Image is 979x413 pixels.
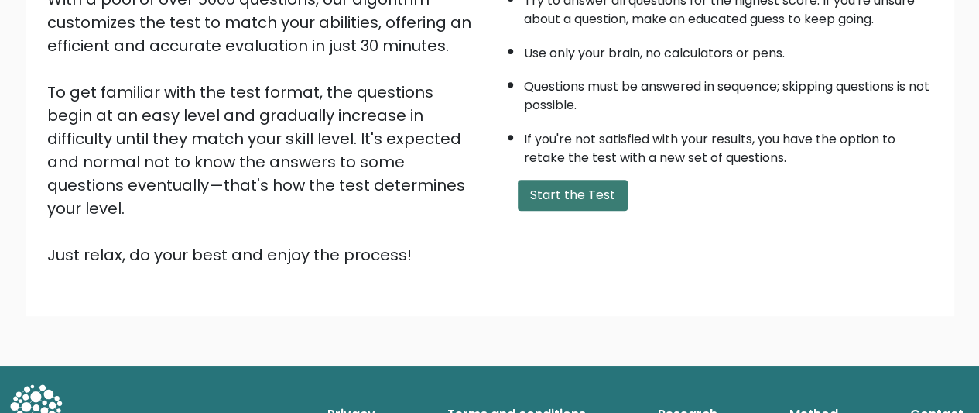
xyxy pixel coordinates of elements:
button: Start the Test [518,180,628,211]
li: Questions must be answered in sequence; skipping questions is not possible. [524,70,933,115]
li: If you're not satisfied with your results, you have the option to retake the test with a new set ... [524,122,933,167]
li: Use only your brain, no calculators or pens. [524,36,933,63]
